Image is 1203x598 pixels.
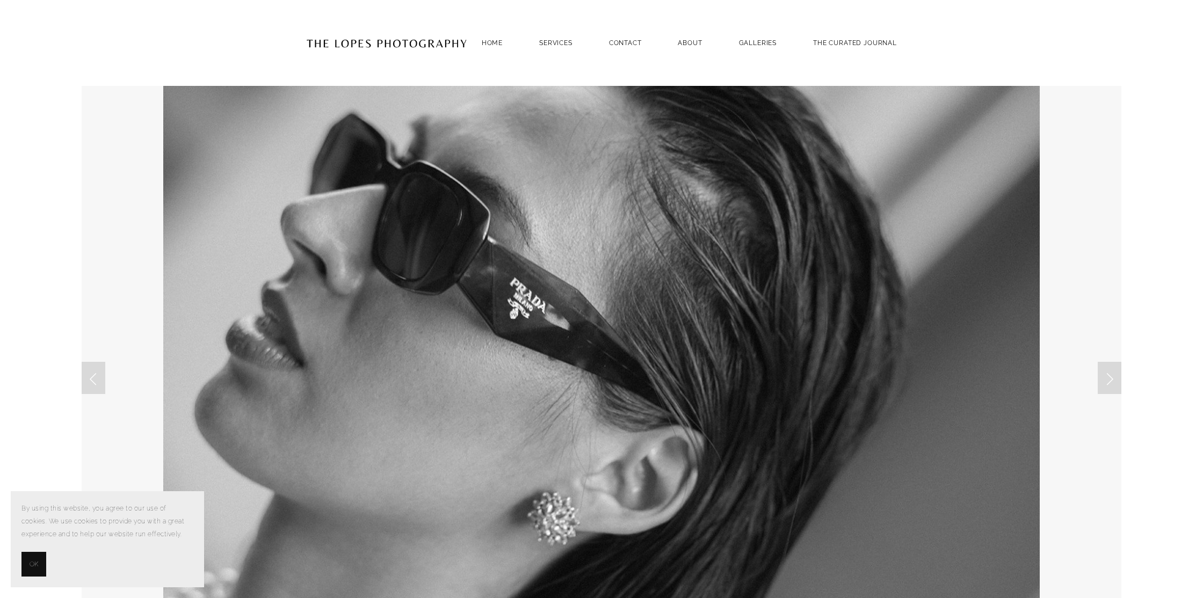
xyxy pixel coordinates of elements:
[1098,362,1121,394] a: Next Slide
[30,558,38,571] span: OK
[539,39,572,47] a: SERVICES
[482,35,503,50] a: Home
[82,362,105,394] a: Previous Slide
[21,502,193,541] p: By using this website, you agree to our use of cookies. We use cookies to provide you with a grea...
[306,17,467,69] img: Portugal Wedding Photographer | The Lopes Photography
[813,35,897,50] a: THE CURATED JOURNAL
[609,35,642,50] a: Contact
[678,35,702,50] a: ABOUT
[739,35,777,50] a: GALLERIES
[11,491,204,587] section: Cookie banner
[21,552,46,577] button: OK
